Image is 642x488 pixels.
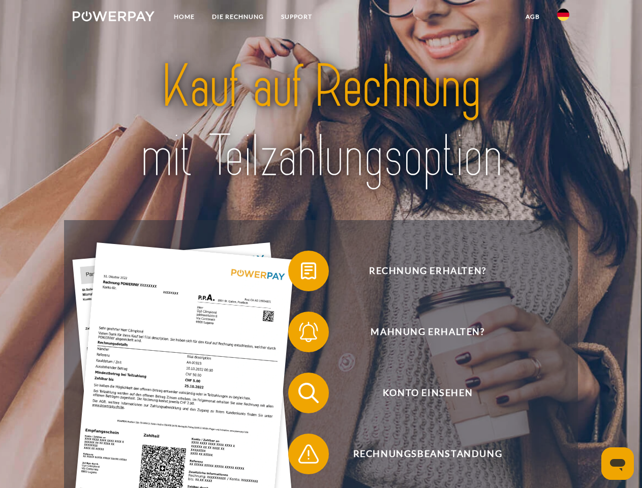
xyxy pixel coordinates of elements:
img: qb_bell.svg [296,319,321,345]
span: Rechnungsbeanstandung [303,434,552,474]
a: Home [165,8,203,26]
img: title-powerpay_de.svg [97,49,545,195]
button: Mahnung erhalten? [288,312,553,352]
img: logo-powerpay-white.svg [73,11,155,21]
iframe: Schaltfläche zum Öffnen des Messaging-Fensters [601,447,634,480]
span: Rechnung erhalten? [303,251,552,291]
img: de [557,9,569,21]
span: Mahnung erhalten? [303,312,552,352]
img: qb_search.svg [296,380,321,406]
img: qb_warning.svg [296,441,321,467]
a: agb [517,8,548,26]
button: Rechnungsbeanstandung [288,434,553,474]
a: DIE RECHNUNG [203,8,272,26]
button: Rechnung erhalten? [288,251,553,291]
button: Konto einsehen [288,373,553,413]
img: qb_bill.svg [296,258,321,284]
span: Konto einsehen [303,373,552,413]
a: SUPPORT [272,8,321,26]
